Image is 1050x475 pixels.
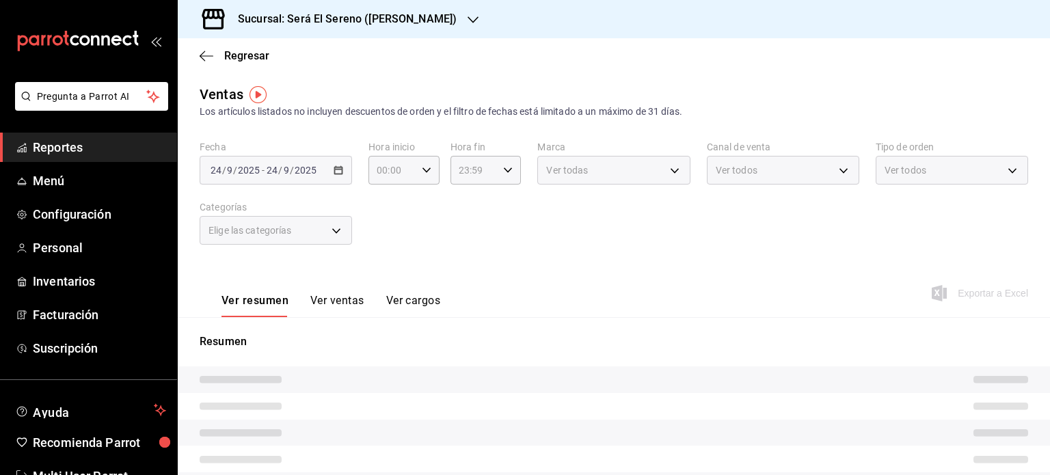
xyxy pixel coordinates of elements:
[222,165,226,176] span: /
[221,294,440,317] div: navigation tabs
[33,339,166,357] span: Suscripción
[250,86,267,103] img: Tooltip marker
[200,142,352,152] label: Fecha
[537,142,690,152] label: Marca
[266,165,278,176] input: --
[33,402,148,418] span: Ayuda
[278,165,282,176] span: /
[233,165,237,176] span: /
[450,142,522,152] label: Hora fin
[33,239,166,257] span: Personal
[200,49,269,62] button: Regresar
[885,163,926,177] span: Ver todos
[386,294,441,317] button: Ver cargos
[210,165,222,176] input: --
[707,142,859,152] label: Canal de venta
[200,84,243,105] div: Ventas
[237,165,260,176] input: ----
[221,294,288,317] button: Ver resumen
[294,165,317,176] input: ----
[546,163,588,177] span: Ver todas
[150,36,161,46] button: open_drawer_menu
[716,163,757,177] span: Ver todos
[33,433,166,452] span: Recomienda Parrot
[37,90,147,104] span: Pregunta a Parrot AI
[200,105,1028,119] div: Los artículos listados no incluyen descuentos de orden y el filtro de fechas está limitado a un m...
[33,306,166,324] span: Facturación
[33,172,166,190] span: Menú
[200,202,352,212] label: Categorías
[15,82,168,111] button: Pregunta a Parrot AI
[283,165,290,176] input: --
[310,294,364,317] button: Ver ventas
[368,142,440,152] label: Hora inicio
[33,138,166,157] span: Reportes
[226,165,233,176] input: --
[208,223,292,237] span: Elige las categorías
[224,49,269,62] span: Regresar
[262,165,265,176] span: -
[33,205,166,223] span: Configuración
[290,165,294,176] span: /
[200,334,1028,350] p: Resumen
[10,99,168,113] a: Pregunta a Parrot AI
[876,142,1028,152] label: Tipo de orden
[33,272,166,290] span: Inventarios
[227,11,457,27] h3: Sucursal: Será El Sereno ([PERSON_NAME])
